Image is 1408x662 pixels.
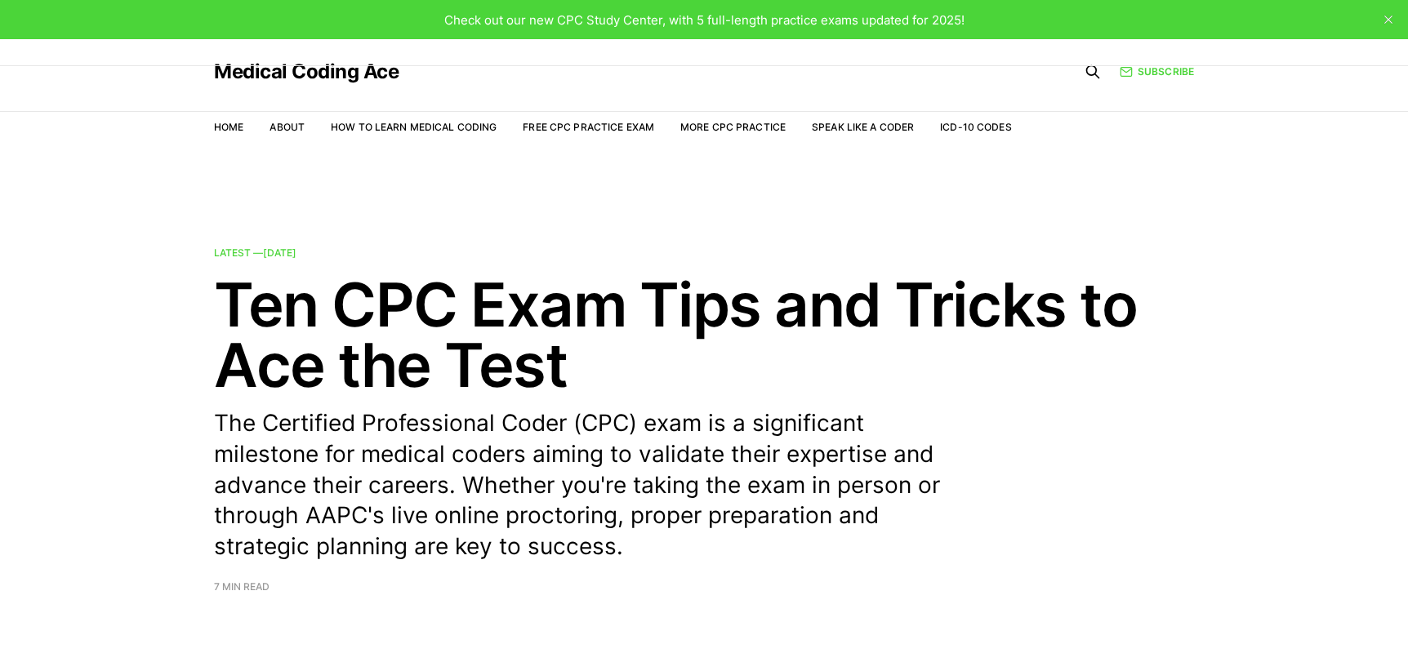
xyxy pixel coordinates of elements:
[1120,64,1194,79] a: Subscribe
[214,274,1194,395] h2: Ten CPC Exam Tips and Tricks to Ace the Test
[680,121,786,133] a: More CPC Practice
[214,408,965,562] p: The Certified Professional Coder (CPC) exam is a significant milestone for medical coders aiming ...
[812,121,914,133] a: Speak Like a Coder
[263,247,296,259] time: [DATE]
[940,121,1011,133] a: ICD-10 Codes
[1142,582,1408,662] iframe: portal-trigger
[214,62,399,82] a: Medical Coding Ace
[270,121,305,133] a: About
[214,248,1194,592] a: Latest —[DATE] Ten CPC Exam Tips and Tricks to Ace the Test The Certified Professional Coder (CPC...
[331,121,497,133] a: How to Learn Medical Coding
[444,12,965,28] span: Check out our new CPC Study Center, with 5 full-length practice exams updated for 2025!
[214,247,296,259] span: Latest —
[523,121,654,133] a: Free CPC Practice Exam
[214,121,243,133] a: Home
[1375,7,1401,33] button: close
[214,582,270,592] span: 7 min read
